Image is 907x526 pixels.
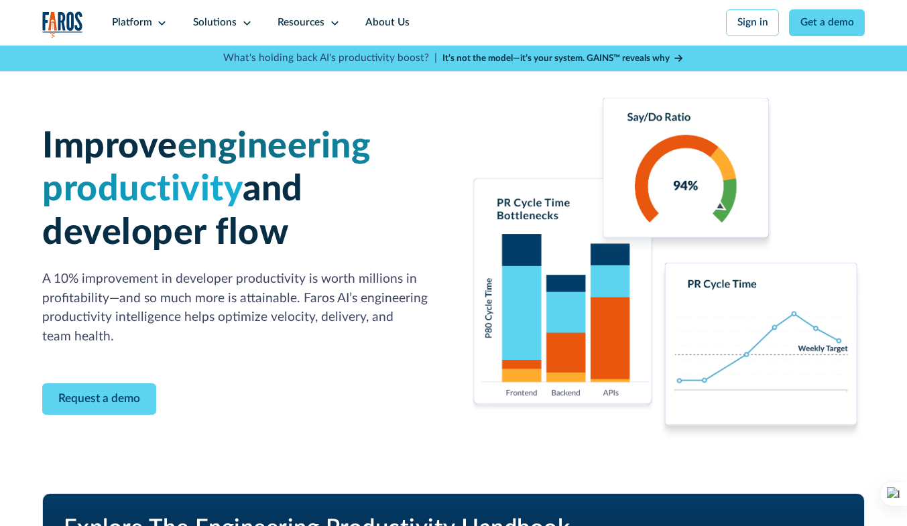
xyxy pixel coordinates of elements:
[42,11,83,38] img: Logo of the analytics and reporting company Faros.
[42,270,438,347] p: A 10% improvement in developer productivity is worth millions in profitability—and so much more i...
[112,15,152,31] div: Platform
[193,15,237,31] div: Solutions
[223,51,437,66] p: What's holding back AI's productivity boost? |
[42,383,156,415] a: Contact Modal
[42,129,371,207] span: engineering productivity
[442,52,684,65] a: It’s not the model—it’s your system. GAINS™ reveals why
[789,9,865,36] a: Get a demo
[42,11,83,38] a: home
[42,125,438,255] h1: Improve and developer flow
[726,9,779,36] a: Sign in
[442,54,670,63] strong: It’s not the model—it’s your system. GAINS™ reveals why
[278,15,324,31] div: Resources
